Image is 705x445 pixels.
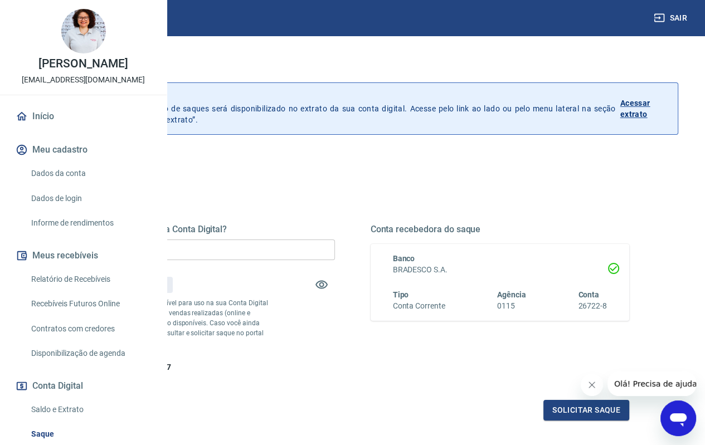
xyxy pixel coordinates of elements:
[578,290,599,299] span: Conta
[60,92,616,125] p: A partir de agora, o histórico de saques será disponibilizado no extrato da sua conta digital. Ac...
[620,97,669,120] p: Acessar extrato
[60,92,616,103] p: Histórico de saques
[27,398,153,421] a: Saldo e Extrato
[581,374,603,396] iframe: Fechar mensagem
[543,400,629,420] button: Solicitar saque
[371,224,630,235] h5: Conta recebedora do saque
[27,212,153,234] a: Informe de rendimentos
[27,58,678,74] h3: Saque
[27,187,153,210] a: Dados de login
[660,400,696,436] iframe: Botão para abrir a janela de mensagens
[393,300,445,312] h6: Conta Corrente
[393,290,409,299] span: Tipo
[38,58,128,70] p: [PERSON_NAME]
[76,224,335,235] h5: Quanto deseja sacar da Conta Digital?
[651,8,692,28] button: Sair
[27,317,153,340] a: Contratos com credores
[27,162,153,185] a: Dados da conta
[497,300,526,312] h6: 0115
[607,371,696,396] iframe: Mensagem da empresa
[578,300,607,312] h6: 26722-8
[76,298,270,348] p: *Corresponde ao saldo disponível para uso na sua Conta Digital Vindi. Incluindo os valores das ve...
[13,374,153,398] button: Conta Digital
[620,92,669,125] a: Acessar extrato
[13,243,153,268] button: Meus recebíveis
[61,9,106,53] img: 2395eafb-08fa-4d35-a3d6-2d8ed52fc1b1.jpeg
[140,363,171,371] span: R$ 20,87
[393,264,607,276] h6: BRADESCO S.A.
[27,342,153,365] a: Disponibilização de agenda
[27,292,153,315] a: Recebíveis Futuros Online
[13,138,153,162] button: Meu cadastro
[7,8,94,17] span: Olá! Precisa de ajuda?
[22,74,145,86] p: [EMAIL_ADDRESS][DOMAIN_NAME]
[13,104,153,129] a: Início
[393,254,415,263] span: Banco
[497,290,526,299] span: Agência
[27,268,153,291] a: Relatório de Recebíveis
